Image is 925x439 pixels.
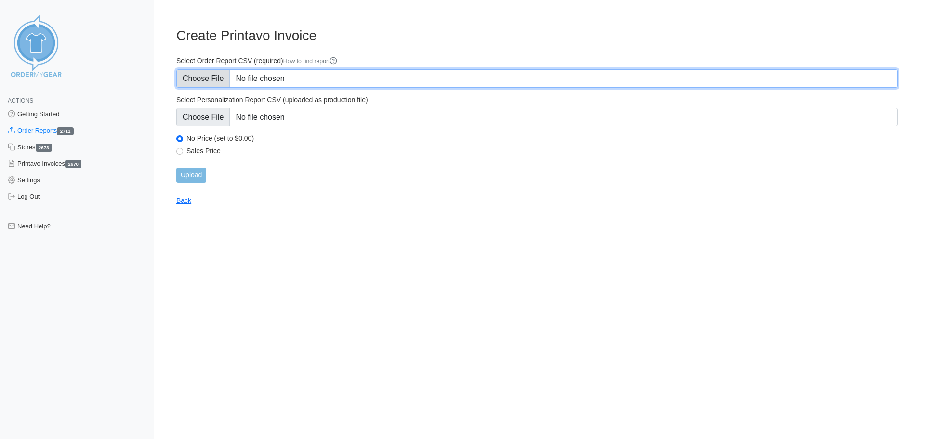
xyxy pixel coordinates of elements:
[186,134,898,143] label: No Price (set to $0.00)
[65,160,81,168] span: 2670
[176,56,898,66] label: Select Order Report CSV (required)
[283,58,338,65] a: How to find report
[57,127,73,135] span: 2711
[176,197,191,204] a: Back
[8,97,33,104] span: Actions
[176,27,898,44] h3: Create Printavo Invoice
[176,95,898,104] label: Select Personalization Report CSV (uploaded as production file)
[186,146,898,155] label: Sales Price
[36,144,52,152] span: 2673
[176,168,206,183] input: Upload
